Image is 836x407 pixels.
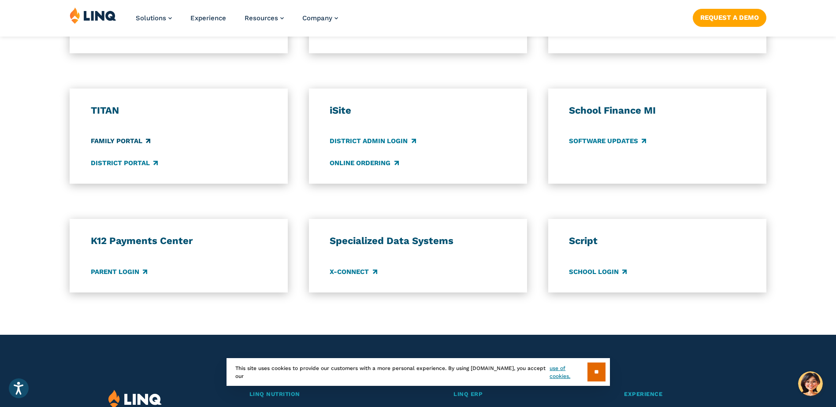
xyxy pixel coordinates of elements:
nav: Button Navigation [693,7,766,26]
a: X-Connect [330,267,377,277]
span: Company [302,14,332,22]
h3: Specialized Data Systems [330,235,506,247]
h3: iSite [330,104,506,117]
a: Experience [190,14,226,22]
a: Resources [245,14,284,22]
a: Company [302,14,338,22]
button: Hello, have a question? Let’s chat. [798,371,823,396]
span: Resources [245,14,278,22]
h3: Script [569,235,745,247]
span: Solutions [136,14,166,22]
a: School Login [569,267,627,277]
a: District Admin Login [330,137,416,146]
img: LINQ | K‑12 Software [70,7,116,24]
a: Family Portal [91,137,150,146]
a: use of cookies. [550,364,587,380]
a: Solutions [136,14,172,22]
div: This site uses cookies to provide our customers with a more personal experience. By using [DOMAIN... [227,358,610,386]
h3: School Finance MI [569,104,745,117]
a: Software Updates [569,137,646,146]
a: Parent Login [91,267,147,277]
a: District Portal [91,158,158,168]
a: Request a Demo [693,9,766,26]
a: Online Ordering [330,158,398,168]
h3: K12 Payments Center [91,235,267,247]
h3: TITAN [91,104,267,117]
nav: Primary Navigation [136,7,338,36]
